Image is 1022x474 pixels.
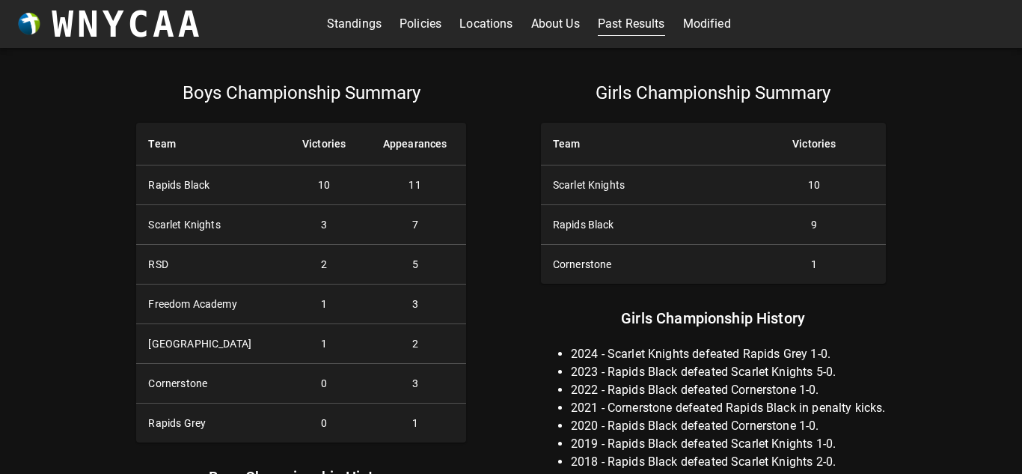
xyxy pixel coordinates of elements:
[284,285,363,324] td: 1
[743,245,885,285] td: 1
[284,165,363,205] td: 10
[364,123,466,165] th: Appearances
[364,285,466,324] td: 3
[571,399,886,417] li: 2021 - Cornerstone defeated Rapids Black in penalty kicks.
[136,285,284,324] th: Freedom Academy
[571,435,886,453] li: 2019 - Rapids Black defeated Scarlet Knights 1-0.
[136,81,466,105] p: Boys Championship Summary
[364,245,466,285] td: 5
[364,165,466,205] td: 11
[364,364,466,404] td: 3
[327,12,382,36] a: Standings
[541,81,886,105] p: Girls Championship Summary
[284,205,363,245] td: 3
[683,12,731,36] a: Modified
[136,165,284,205] th: Rapids Black
[364,205,466,245] td: 7
[136,245,284,285] th: RSD
[136,205,284,245] th: Scarlet Knights
[743,123,885,165] th: Victories
[364,404,466,443] td: 1
[541,123,743,165] th: Team
[459,12,512,36] a: Locations
[571,453,886,471] li: 2018 - Rapids Black defeated Scarlet Knights 2-0.
[541,245,743,285] th: Cornerstone
[541,205,743,245] th: Rapids Black
[598,12,665,36] a: Past Results
[284,245,363,285] td: 2
[531,12,580,36] a: About Us
[52,3,203,45] h3: WNYCAA
[743,165,885,205] td: 10
[541,306,886,330] p: Girls Championship History
[571,417,886,435] li: 2020 - Rapids Black defeated Cornerstone 1-0.
[284,324,363,364] td: 1
[743,205,885,245] td: 9
[136,123,284,165] th: Team
[541,165,743,205] th: Scarlet Knights
[364,324,466,364] td: 2
[136,364,284,404] th: Cornerstone
[571,345,886,363] li: 2024 - Scarlet Knights defeated Rapids Grey 1-0.
[571,363,886,381] li: 2023 - Rapids Black defeated Scarlet Knights 5-0.
[571,381,886,399] li: 2022 - Rapids Black defeated Cornerstone 1-0.
[284,404,363,443] td: 0
[284,364,363,404] td: 0
[136,324,284,364] th: [GEOGRAPHIC_DATA]
[284,123,363,165] th: Victories
[136,404,284,443] th: Rapids Grey
[400,12,441,36] a: Policies
[18,13,40,35] img: wnycaaBall.png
